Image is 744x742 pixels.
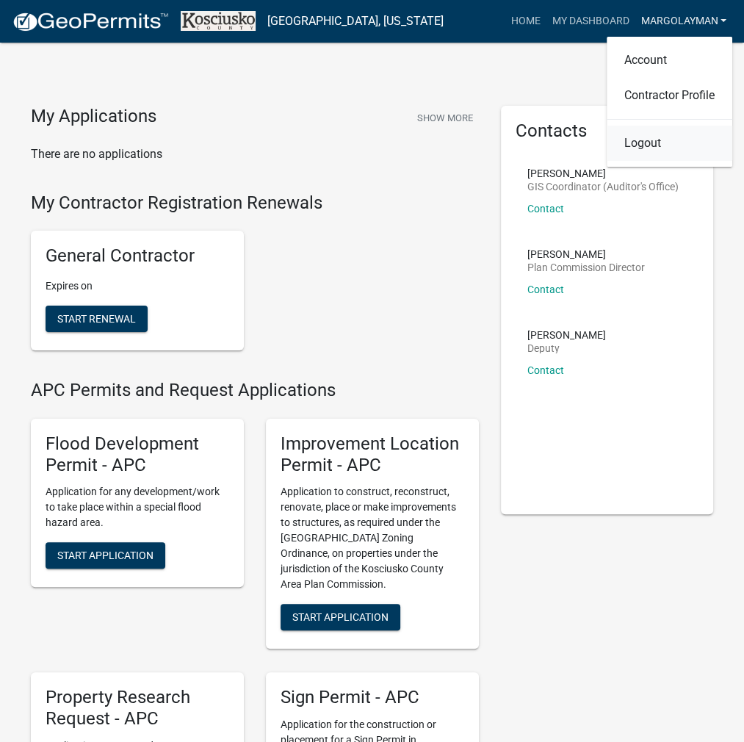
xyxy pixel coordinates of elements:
button: Start Renewal [46,306,148,332]
a: Account [607,43,732,78]
img: Kosciusko County, Indiana [181,11,256,31]
p: [PERSON_NAME] [527,249,645,259]
a: Logout [607,126,732,161]
p: Deputy [527,343,606,353]
h5: Sign Permit - APC [281,687,464,708]
p: Expires on [46,278,229,294]
h4: My Applications [31,106,156,128]
span: Start Application [57,550,154,561]
a: Contact [527,364,564,376]
p: Application for any development/work to take place within a special flood hazard area. [46,484,229,530]
h4: APC Permits and Request Applications [31,380,479,401]
a: [GEOGRAPHIC_DATA], [US_STATE] [267,9,444,34]
h5: Property Research Request - APC [46,687,229,730]
p: [PERSON_NAME] [527,330,606,340]
a: Contact [527,284,564,295]
div: MARGOLAYMAN [607,37,732,167]
p: There are no applications [31,145,479,163]
p: [PERSON_NAME] [527,168,679,179]
span: Start Application [292,611,389,623]
p: Plan Commission Director [527,262,645,273]
p: Application to construct, reconstruct, renovate, place or make improvements to structures, as req... [281,484,464,592]
button: Show More [411,106,479,130]
h4: My Contractor Registration Renewals [31,192,479,214]
wm-registration-list-section: My Contractor Registration Renewals [31,192,479,363]
span: Start Renewal [57,313,136,325]
a: Contact [527,203,564,215]
a: MARGOLAYMAN [635,7,732,35]
a: Contractor Profile [607,78,732,113]
p: GIS Coordinator (Auditor's Office) [527,181,679,192]
h5: Flood Development Permit - APC [46,433,229,476]
a: Home [505,7,546,35]
button: Start Application [281,604,400,630]
button: Start Application [46,542,165,569]
h5: Contacts [516,120,699,142]
a: My Dashboard [546,7,635,35]
h5: General Contractor [46,245,229,267]
h5: Improvement Location Permit - APC [281,433,464,476]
